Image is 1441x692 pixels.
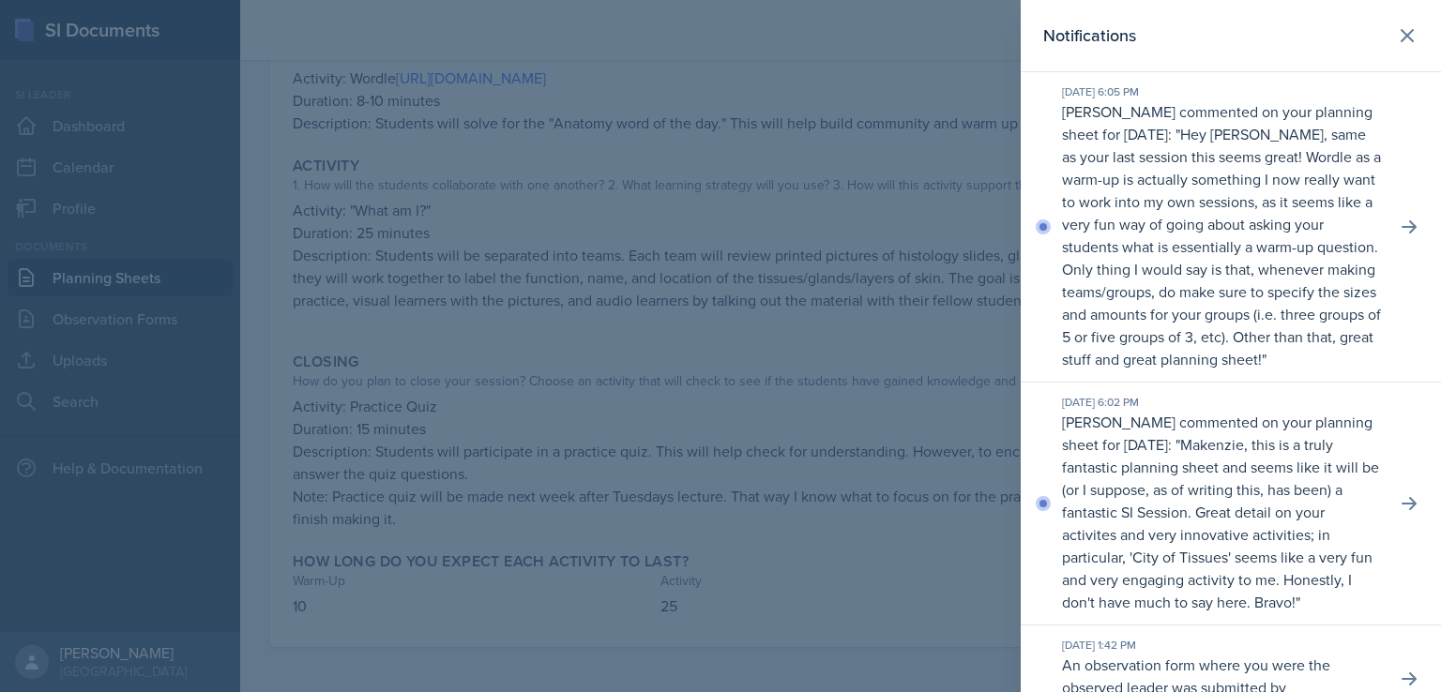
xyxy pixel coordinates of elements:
[1062,83,1381,100] div: [DATE] 6:05 PM
[1062,411,1381,613] p: [PERSON_NAME] commented on your planning sheet for [DATE]: " "
[1062,124,1381,369] p: Hey [PERSON_NAME], same as your last session this seems great! Wordle as a warm-up is actually so...
[1062,100,1381,370] p: [PERSON_NAME] commented on your planning sheet for [DATE]: " "
[1062,434,1379,612] p: Makenzie, this is a truly fantastic planning sheet and seems like it will be (or I suppose, as of...
[1062,394,1381,411] div: [DATE] 6:02 PM
[1062,637,1381,654] div: [DATE] 1:42 PM
[1043,23,1136,49] h2: Notifications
